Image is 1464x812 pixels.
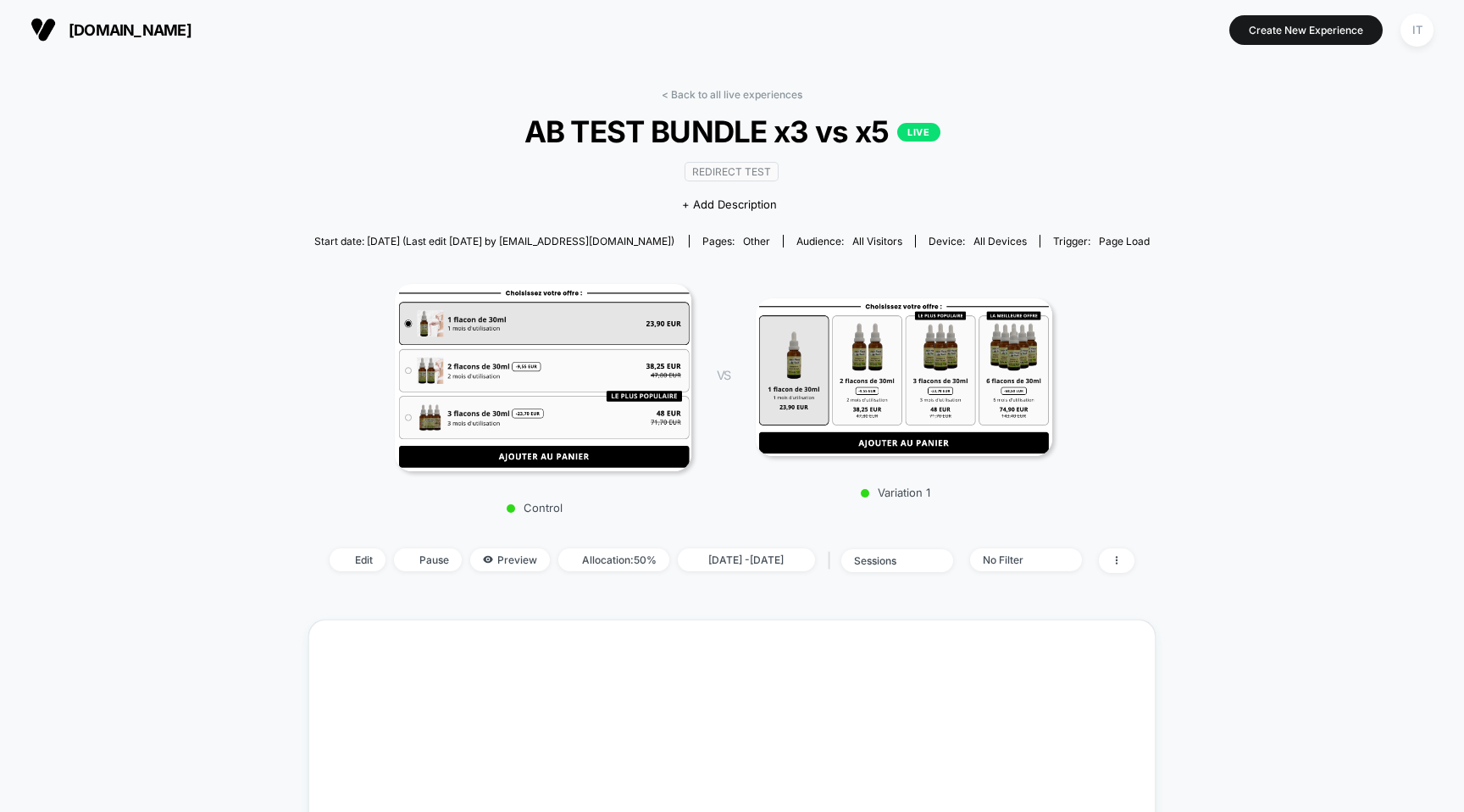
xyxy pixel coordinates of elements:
p: Variation 1 [747,486,1044,499]
span: Edit [330,548,385,571]
span: VS [717,368,730,382]
img: Control main [395,284,691,471]
div: sessions [854,554,922,567]
button: IT [1395,13,1439,47]
div: Pages: [702,235,770,247]
div: Trigger: [1053,235,1150,247]
span: Start date: [DATE] (Last edit [DATE] by [EMAIL_ADDRESS][DOMAIN_NAME]) [314,235,674,247]
span: other [743,235,770,247]
div: No Filter [983,553,1051,566]
img: Visually logo [30,17,56,42]
span: Preview [470,548,550,571]
span: Redirect Test [685,162,779,181]
span: all devices [973,235,1027,247]
div: IT [1400,14,1433,47]
span: + Add Description [682,197,777,214]
button: [DOMAIN_NAME] [25,16,197,43]
img: Variation 1 main [756,298,1052,456]
span: Page Load [1099,235,1150,247]
span: [DATE] - [DATE] [678,548,815,571]
span: Allocation: 50% [558,548,669,571]
span: Pause [394,548,462,571]
span: All Visitors [852,235,902,247]
span: | [823,548,841,573]
span: AB TEST BUNDLE x3 vs x5 [356,114,1108,149]
a: < Back to all live experiences [662,88,802,101]
p: LIVE [897,123,940,142]
div: Audience: [796,235,902,247]
button: Create New Experience [1229,15,1383,45]
span: [DOMAIN_NAME] [69,21,191,39]
p: Control [386,501,683,514]
span: Device: [915,235,1040,247]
